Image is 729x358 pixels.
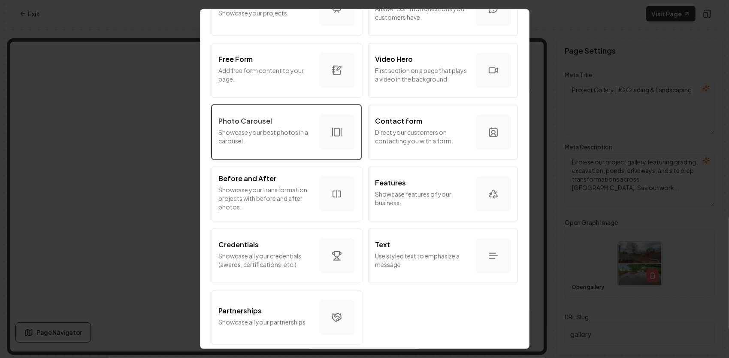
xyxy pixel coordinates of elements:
button: FeaturesShowcase features of your business. [368,167,518,221]
p: Add free form content to your page. [219,66,313,83]
p: Photo Carousel [219,116,272,126]
p: Showcase your best photos in a carousel. [219,128,313,145]
button: Contact formDirect your customers on contacting you with a form. [368,105,518,160]
p: Showcase your projects. [219,9,313,17]
button: Photo CarouselShowcase your best photos in a carousel. [212,105,361,160]
p: Showcase your transformation projects with before and after photos. [219,185,313,211]
button: CredentialsShowcase all your credentials (awards, certifications, etc.) [212,228,361,283]
p: Video Hero [375,54,413,64]
p: Free Form [219,54,253,64]
p: Features [375,178,406,188]
p: Text [375,240,390,250]
button: Free FormAdd free form content to your page. [212,43,361,98]
button: Video HeroFirst section on a page that plays a video in the background [368,43,518,98]
button: TextUse styled text to emphasize a message [368,228,518,283]
p: First section on a page that plays a video in the background [375,66,469,83]
p: Showcase all your credentials (awards, certifications, etc.) [219,252,313,269]
p: Showcase all your partnerships [219,318,313,326]
p: Before and After [219,173,277,184]
button: PartnershipsShowcase all your partnerships [212,290,361,345]
p: Use styled text to emphasize a message [375,252,469,269]
button: Before and AfterShowcase your transformation projects with before and after photos. [212,167,361,221]
p: Partnerships [219,306,262,316]
p: Showcase features of your business. [375,190,469,207]
p: Direct your customers on contacting you with a form. [375,128,469,145]
p: Credentials [219,240,259,250]
p: Answer common questions your customers have. [375,4,469,21]
p: Contact form [375,116,423,126]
